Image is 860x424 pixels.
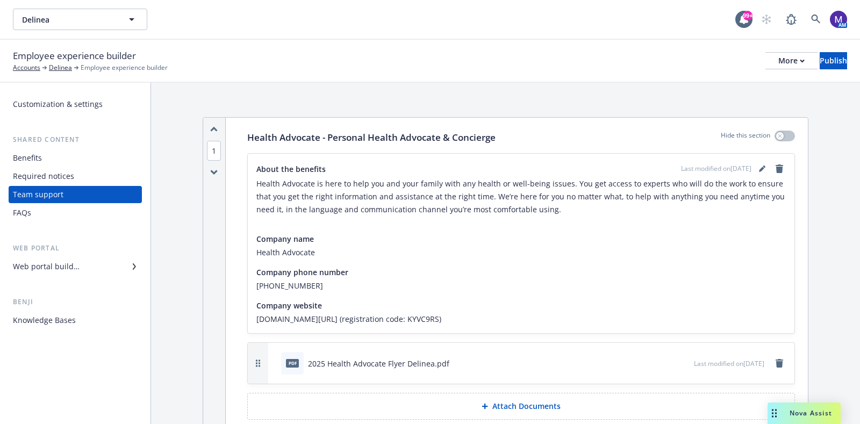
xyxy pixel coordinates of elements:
span: pdf [286,359,299,367]
a: Team support [9,186,142,203]
span: Last modified on [DATE] [681,164,751,174]
span: About the benefits [256,163,326,175]
div: Drag to move [768,403,781,424]
a: Delinea [49,63,72,73]
button: More [765,52,818,69]
span: Nova Assist [790,408,832,418]
p: Health Advocate is here to help you and your family with any health or well-being issues. You get... [256,177,786,216]
a: Start snowing [756,9,777,30]
span: Employee experience builder [13,49,136,63]
button: Nova Assist [768,403,841,424]
div: More [778,53,805,69]
div: FAQs [13,204,31,221]
span: [DOMAIN_NAME][URL] ​(registration code: KYVC9RS) [256,313,786,325]
div: Shared content [9,134,142,145]
button: download file [663,358,671,369]
div: Customization & settings [13,96,103,113]
div: Benji [9,297,142,307]
div: 2025 Health Advocate Flyer Delinea.pdf [308,358,449,369]
a: editPencil [756,162,769,175]
a: remove [773,162,786,175]
a: Web portal builder [9,258,142,275]
a: remove [773,357,786,370]
div: Team support [13,186,63,203]
div: Benefits [13,149,42,167]
a: Accounts [13,63,40,73]
div: Web portal builder [13,258,80,275]
span: 1 [207,141,221,161]
a: Benefits [9,149,142,167]
span: Company website [256,300,322,311]
a: Report a Bug [780,9,802,30]
button: preview file [680,358,690,369]
span: Delinea [22,14,115,25]
a: Customization & settings [9,96,142,113]
button: Delinea [13,9,147,30]
a: FAQs [9,204,142,221]
button: 1 [207,145,221,156]
a: Required notices [9,168,142,185]
a: Search [805,9,827,30]
div: 99+ [743,11,752,20]
div: Publish [820,53,847,69]
img: photo [830,11,847,28]
button: Attach Documents [247,393,795,420]
span: Employee experience builder [81,63,168,73]
span: Health Advocate [256,247,786,258]
p: Health Advocate - Personal Health Advocate & Concierge [247,131,496,145]
span: [PHONE_NUMBER] [256,280,786,291]
div: Web portal [9,243,142,254]
span: Last modified on [DATE] [694,359,764,368]
p: Hide this section [721,131,770,145]
div: Required notices [13,168,74,185]
a: Knowledge Bases [9,312,142,329]
span: Company name [256,233,314,245]
p: Attach Documents [492,401,561,412]
span: Company phone number [256,267,348,278]
div: Knowledge Bases [13,312,76,329]
button: Publish [820,52,847,69]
